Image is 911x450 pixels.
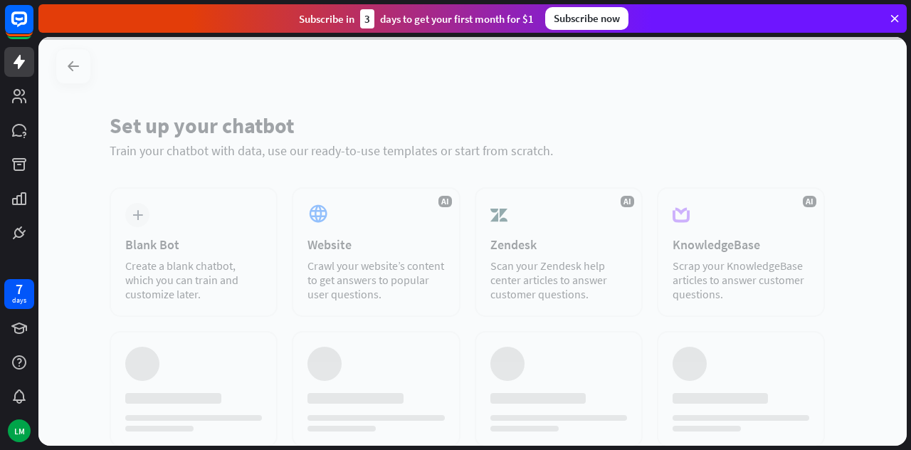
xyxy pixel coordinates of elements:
[16,283,23,295] div: 7
[12,295,26,305] div: days
[299,9,534,28] div: Subscribe in days to get your first month for $1
[8,419,31,442] div: LM
[4,279,34,309] a: 7 days
[545,7,628,30] div: Subscribe now
[360,9,374,28] div: 3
